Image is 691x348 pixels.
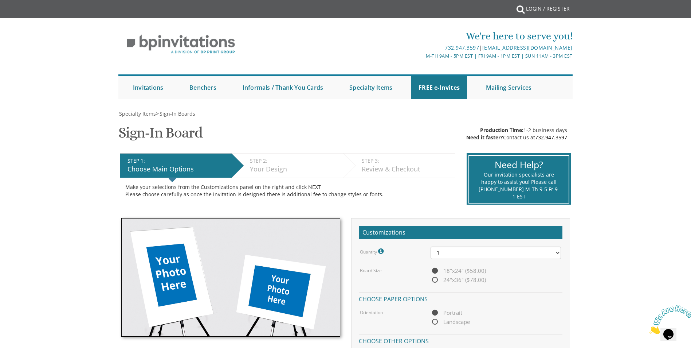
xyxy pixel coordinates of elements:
[431,317,470,326] span: Landscape
[121,218,340,337] img: sign-in-board.jpg
[431,275,486,285] span: 24"x36" ($78.00)
[480,127,523,134] span: Production Time:
[118,125,202,146] h1: Sign-In Board
[445,44,479,51] a: 732.947.3597
[431,308,462,317] span: Portrait
[118,110,156,117] a: Specialty Items
[359,334,562,347] h4: Choose other options
[466,127,567,141] div: 1-2 business days Contact us at
[362,165,451,174] div: Review & Checkout
[342,76,400,99] a: Specialty Items
[182,76,224,99] a: Benchers
[431,266,486,275] span: 18"x24" ($58.00)
[3,3,48,32] img: Chat attention grabber
[118,29,243,59] img: BP Invitation Loft
[466,134,503,141] span: Need it faster?
[126,76,170,99] a: Invitations
[160,110,195,117] span: Sign-In Boards
[270,29,573,43] div: We're here to serve you!
[411,76,467,99] a: FREE e-Invites
[479,76,539,99] a: Mailing Services
[250,157,340,165] div: STEP 2:
[127,157,228,165] div: STEP 1:
[270,43,573,52] div: |
[270,52,573,60] div: M-Th 9am - 5pm EST | Fri 9am - 1pm EST | Sun 11am - 3pm EST
[360,247,385,256] label: Quantity
[360,267,382,274] label: Board Size
[359,226,562,240] h2: Customizations
[125,183,450,198] div: Make your selections from the Customizations panel on the right and click NEXT Please choose care...
[360,309,383,316] label: Orientation
[362,157,451,165] div: STEP 3:
[535,134,567,141] a: 732.947.3597
[127,165,228,174] div: Choose Main Options
[159,110,195,117] a: Sign-In Boards
[250,165,340,174] div: Your Design
[235,76,330,99] a: Informals / Thank You Cards
[482,44,573,51] a: [EMAIL_ADDRESS][DOMAIN_NAME]
[478,171,560,200] div: Our invitation specialists are happy to assist you! Please call [PHONE_NUMBER] M-Th 9-5 Fr 9-1 EST
[119,110,156,117] span: Specialty Items
[359,292,562,305] h4: Choose paper options
[156,110,195,117] span: >
[478,158,560,171] div: Need Help?
[646,302,691,337] iframe: chat widget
